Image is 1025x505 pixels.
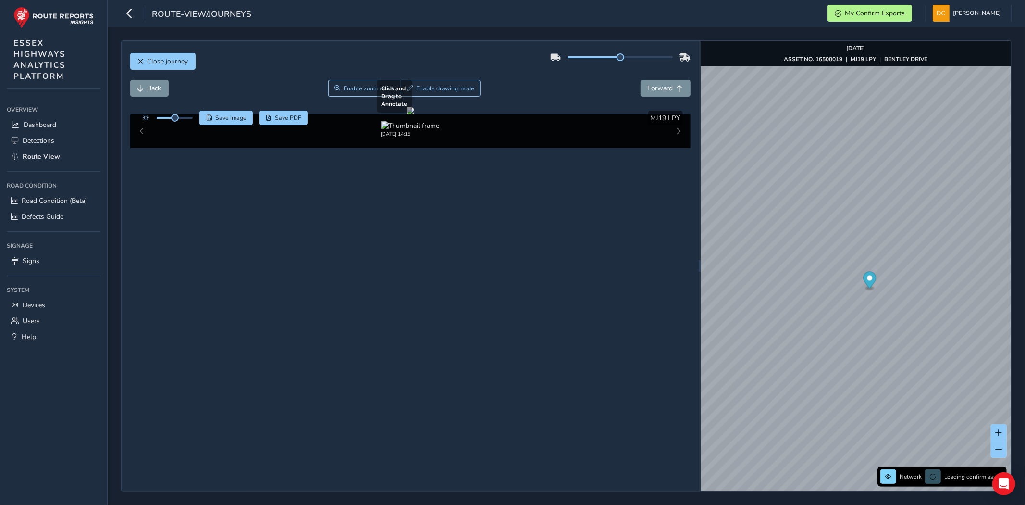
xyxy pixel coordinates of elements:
[885,55,928,63] strong: BENTLEY DRIVE
[7,117,100,133] a: Dashboard
[152,8,251,22] span: route-view/journeys
[7,149,100,164] a: Route View
[381,121,440,130] img: Thumbnail frame
[7,253,100,269] a: Signs
[641,80,691,97] button: Forward
[23,152,60,161] span: Route View
[827,5,912,22] button: My Confirm Exports
[7,178,100,193] div: Road Condition
[259,111,308,125] button: PDF
[13,7,94,28] img: rr logo
[7,297,100,313] a: Devices
[7,193,100,209] a: Road Condition (Beta)
[784,55,928,63] div: | |
[651,114,680,123] span: MJ19 LPY
[7,283,100,297] div: System
[328,80,401,97] button: Zoom
[23,136,54,145] span: Detections
[199,111,253,125] button: Save
[24,120,56,129] span: Dashboard
[148,57,188,66] span: Close journey
[22,332,36,341] span: Help
[130,53,196,70] button: Close journey
[944,473,1004,480] span: Loading confirm assets
[23,256,39,265] span: Signs
[401,80,481,97] button: Draw
[130,80,169,97] button: Back
[648,84,673,93] span: Forward
[22,196,87,205] span: Road Condition (Beta)
[13,38,66,82] span: ESSEX HIGHWAYS ANALYTICS PLATFORM
[23,316,40,326] span: Users
[416,85,474,92] span: Enable drawing mode
[851,55,877,63] strong: MJ19 LPY
[7,133,100,149] a: Detections
[7,209,100,225] a: Defects Guide
[23,301,45,310] span: Devices
[7,102,100,117] div: Overview
[275,114,301,122] span: Save PDF
[864,272,877,291] div: Map marker
[845,9,905,18] span: My Confirm Exports
[148,84,161,93] span: Back
[215,114,247,122] span: Save image
[7,329,100,345] a: Help
[847,44,865,52] strong: [DATE]
[381,130,440,138] div: [DATE] 14:15
[992,472,1015,495] div: Open Intercom Messenger
[933,5,950,22] img: diamond-layout
[7,313,100,329] a: Users
[344,85,395,92] span: Enable zoom mode
[22,212,63,221] span: Defects Guide
[900,473,922,480] span: Network
[784,55,843,63] strong: ASSET NO. 16500019
[7,239,100,253] div: Signage
[933,5,1004,22] button: [PERSON_NAME]
[953,5,1001,22] span: [PERSON_NAME]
